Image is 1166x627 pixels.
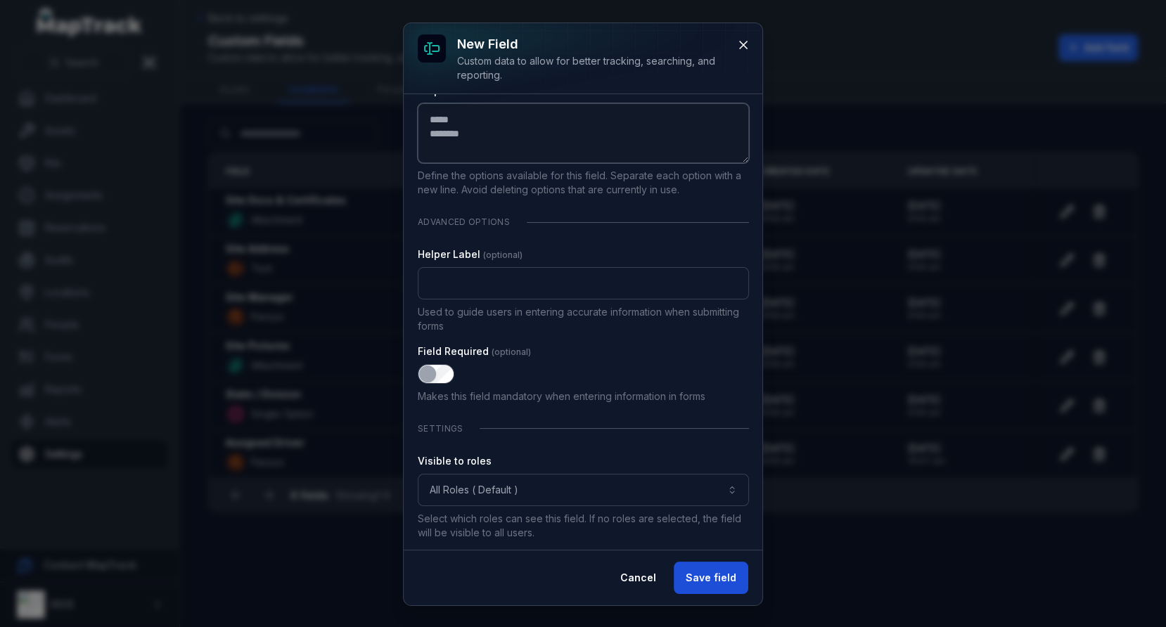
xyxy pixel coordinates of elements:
label: Helper Label [418,247,523,261]
input: :ro:-form-item-label [418,364,454,384]
label: Visible to roles [418,454,492,468]
label: Field Required [418,344,531,358]
button: Cancel [608,562,668,594]
p: Makes this field mandatory when entering information in forms [418,389,749,403]
p: Used to guide users in entering accurate information when submitting forms [418,305,749,333]
div: Custom data to allow for better tracking, searching, and reporting. [457,54,726,82]
p: Define the options available for this field. Separate each option with a new line. Avoid deleting... [418,169,749,197]
button: Save field [674,562,748,594]
div: Advanced Options [418,208,749,236]
div: Settings [418,415,749,443]
textarea: :rm:-form-item-label [418,103,749,163]
h3: New field [457,34,726,54]
input: :rn:-form-item-label [418,267,749,299]
p: Select which roles can see this field. If no roles are selected, the field will be visible to all... [418,512,749,540]
button: All Roles ( Default ) [418,474,749,506]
